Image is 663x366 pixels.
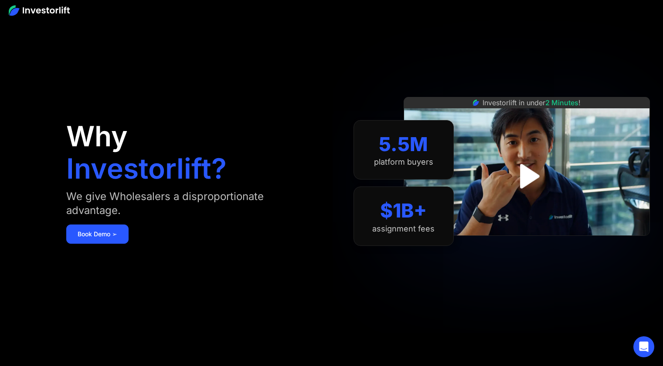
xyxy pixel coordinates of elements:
div: $1B+ [380,199,427,222]
div: Investorlift in under ! [483,97,581,108]
a: Book Demo ➢ [66,224,129,244]
div: assignment fees [372,224,435,234]
div: platform buyers [374,157,433,167]
div: 5.5M [379,133,428,156]
h1: Investorlift? [66,155,227,183]
h1: Why [66,122,128,150]
div: Open Intercom Messenger [633,336,654,357]
span: 2 Minutes [545,98,578,107]
iframe: Customer reviews powered by Trustpilot [461,240,592,251]
a: open lightbox [507,157,546,196]
div: We give Wholesalers a disproportionate advantage. [66,190,306,218]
